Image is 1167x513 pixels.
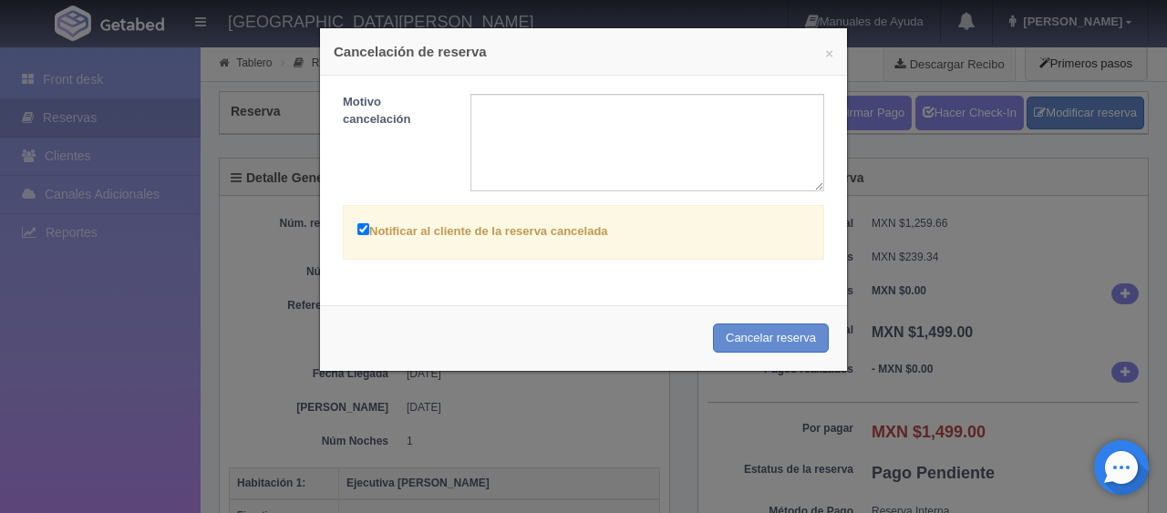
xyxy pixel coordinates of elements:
button: Cancelar reserva [713,323,829,354]
button: × [825,46,833,60]
label: Motivo cancelación [329,94,457,128]
h4: Cancelación de reserva [334,42,833,61]
label: Notificar al cliente de la reserva cancelada [357,220,608,241]
input: Notificar al cliente de la reserva cancelada [357,223,369,235]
